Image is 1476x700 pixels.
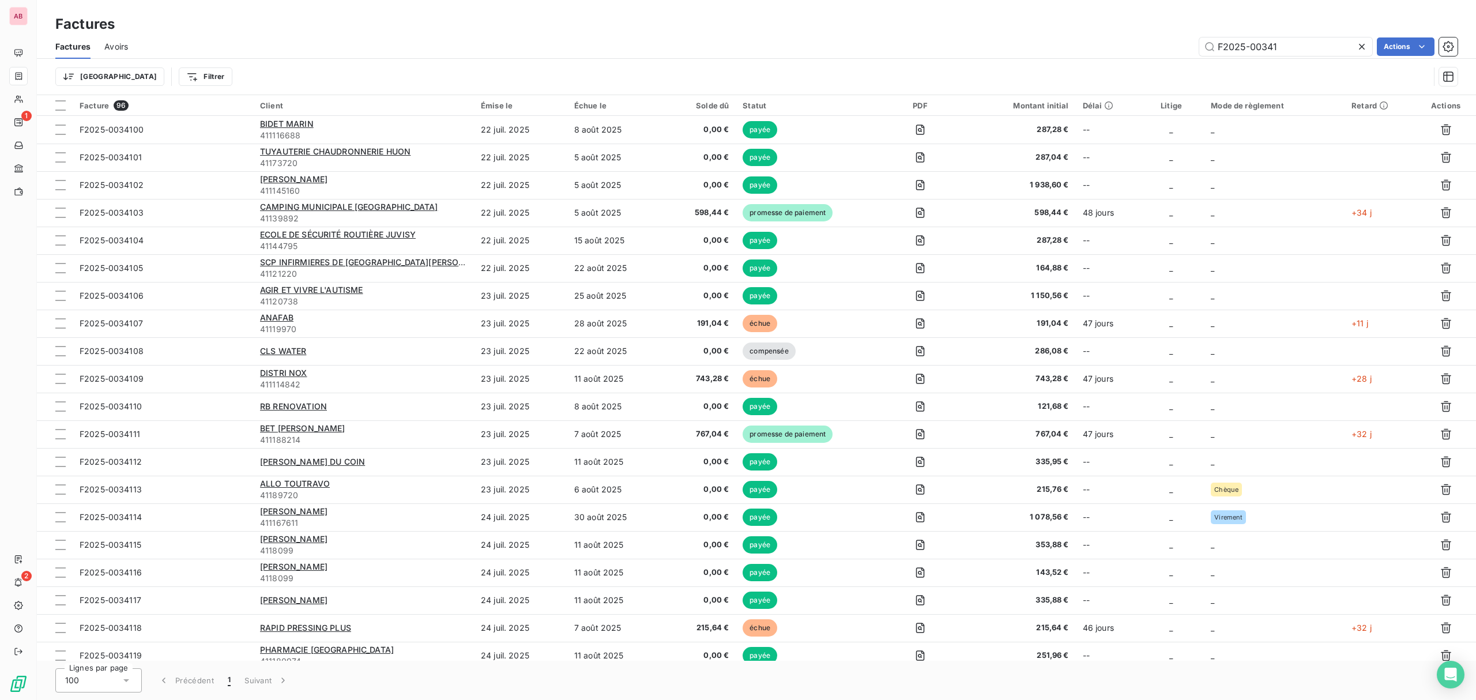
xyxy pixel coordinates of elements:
td: -- [1076,559,1139,586]
span: F2025-0034101 [80,152,142,162]
span: _ [1211,180,1214,190]
span: F2025-0034114 [80,512,142,522]
span: _ [1211,208,1214,217]
span: _ [1211,429,1214,439]
span: 0,00 € [668,650,729,661]
span: [PERSON_NAME] [260,562,327,571]
span: promesse de paiement [743,426,833,443]
span: 1 150,56 € [966,290,1069,302]
div: AB [9,7,28,25]
span: 215,64 € [966,622,1069,634]
button: Filtrer [179,67,232,86]
div: Émise le [481,101,560,110]
span: _ [1169,595,1173,605]
td: 47 jours [1076,365,1139,393]
span: _ [1211,595,1214,605]
button: Précédent [151,668,221,693]
span: 335,95 € [966,456,1069,468]
div: Open Intercom Messenger [1437,661,1464,688]
td: 11 août 2025 [567,642,661,669]
span: CAMPING MUNICIPALE [GEOGRAPHIC_DATA] [260,202,438,212]
div: Client [260,101,467,110]
td: 8 août 2025 [567,393,661,420]
span: 411116688 [260,130,467,141]
span: _ [1211,263,1214,273]
td: 5 août 2025 [567,171,661,199]
td: 23 juil. 2025 [474,476,567,503]
span: RB RENOVATION [260,401,327,411]
td: -- [1076,116,1139,144]
span: F2025-0034108 [80,346,144,356]
span: F2025-0034110 [80,401,142,411]
span: 41121220 [260,268,467,280]
span: 100 [65,675,79,686]
span: F2025-0034116 [80,567,142,577]
span: 0,00 € [668,152,729,163]
td: -- [1076,337,1139,365]
span: _ [1169,457,1173,466]
td: 24 juil. 2025 [474,614,567,642]
span: _ [1169,152,1173,162]
span: _ [1169,650,1173,660]
span: échue [743,315,777,332]
span: F2025-0034117 [80,595,141,605]
span: +34 j [1351,208,1372,217]
span: 0,00 € [668,401,729,412]
div: Solde dû [668,101,729,110]
span: 287,28 € [966,235,1069,246]
span: _ [1211,540,1214,550]
td: 22 juil. 2025 [474,254,567,282]
div: Montant initial [966,101,1069,110]
span: 598,44 € [668,207,729,219]
span: Virement [1214,514,1242,521]
span: 0,00 € [668,262,729,274]
span: +32 j [1351,623,1372,633]
span: 215,64 € [668,622,729,634]
span: 121,68 € [966,401,1069,412]
span: 0,00 € [668,456,729,468]
span: payée [743,647,777,664]
span: _ [1211,318,1214,328]
span: 0,00 € [668,124,729,136]
td: -- [1076,227,1139,254]
span: 0,00 € [668,235,729,246]
td: -- [1076,476,1139,503]
span: payée [743,176,777,194]
span: F2025-0034105 [80,263,143,273]
span: [PERSON_NAME] [260,595,327,605]
td: 15 août 2025 [567,227,661,254]
div: Délai [1083,101,1132,110]
span: ALLO TOUTRAVO [260,479,330,488]
span: F2025-0034109 [80,374,144,383]
td: 22 juil. 2025 [474,227,567,254]
span: payée [743,509,777,526]
span: 0,00 € [668,290,729,302]
span: _ [1211,235,1214,245]
span: [PERSON_NAME] [260,174,327,184]
span: F2025-0034106 [80,291,144,300]
td: 11 août 2025 [567,448,661,476]
span: 0,00 € [668,345,729,357]
td: -- [1076,254,1139,282]
span: _ [1211,125,1214,134]
span: _ [1211,374,1214,383]
span: F2025-0034111 [80,429,140,439]
span: _ [1169,484,1173,494]
span: _ [1169,180,1173,190]
span: 743,28 € [966,373,1069,385]
span: _ [1169,235,1173,245]
td: 22 août 2025 [567,337,661,365]
span: 164,88 € [966,262,1069,274]
span: 287,04 € [966,152,1069,163]
span: TUYAUTERIE CHAUDRONNERIE HUON [260,146,411,156]
div: Échue le [574,101,654,110]
span: _ [1211,567,1214,577]
td: 23 juil. 2025 [474,310,567,337]
span: _ [1169,208,1173,217]
span: payée [743,564,777,581]
span: _ [1169,125,1173,134]
span: 411167611 [260,517,467,529]
span: CLS WATER [260,346,306,356]
span: _ [1169,540,1173,550]
span: _ [1211,401,1214,411]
